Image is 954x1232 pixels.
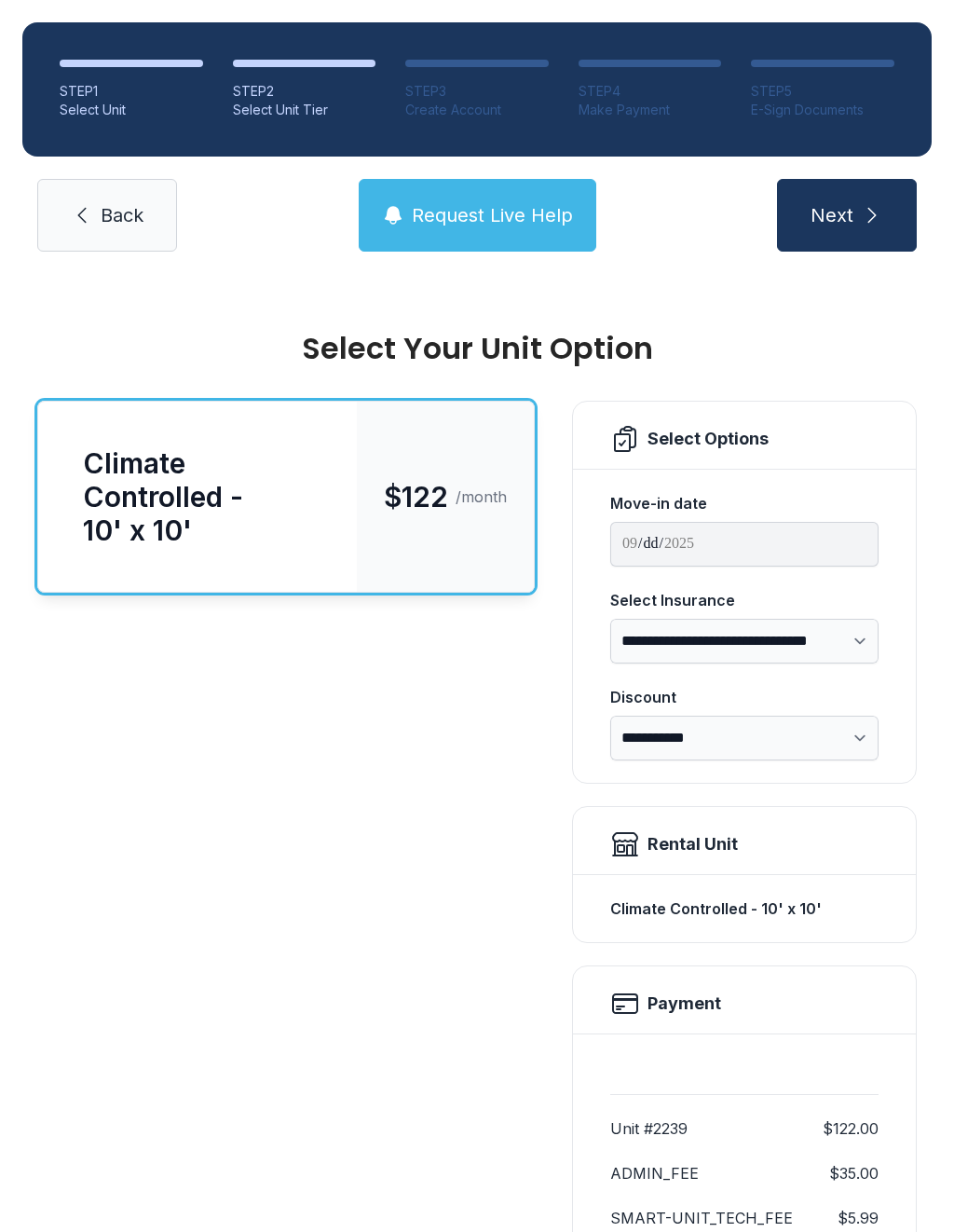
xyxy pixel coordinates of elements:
[610,716,879,760] select: Discount
[610,492,879,514] div: Move-in date
[610,619,879,664] select: Select Insurance
[610,890,879,927] div: Climate Controlled - 10' x 10'
[811,202,853,228] span: Next
[412,202,573,228] span: Request Live Help
[610,589,879,611] div: Select Insurance
[456,486,507,508] span: /month
[37,334,917,363] div: Select Your Unit Option
[647,831,738,857] div: Rental Unit
[823,1117,879,1140] dd: $122.00
[610,1162,699,1184] dt: ADMIN_FEE
[751,101,894,119] div: E-Sign Documents
[647,991,721,1017] h2: Payment
[60,82,203,101] div: STEP 1
[610,686,879,708] div: Discount
[647,426,769,452] div: Select Options
[405,82,549,101] div: STEP 3
[579,101,722,119] div: Make Payment
[101,202,143,228] span: Back
[405,101,549,119] div: Create Account
[610,522,879,567] input: Move-in date
[829,1162,879,1184] dd: $35.00
[579,82,722,101] div: STEP 4
[384,480,448,513] span: $122
[751,82,894,101] div: STEP 5
[60,101,203,119] div: Select Unit
[83,446,312,547] div: Climate Controlled - 10' x 10'
[233,82,376,101] div: STEP 2
[610,1117,688,1140] dt: Unit #2239
[838,1207,879,1229] dd: $5.99
[610,1207,793,1229] dt: SMART-UNIT_TECH_FEE
[233,101,376,119] div: Select Unit Tier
